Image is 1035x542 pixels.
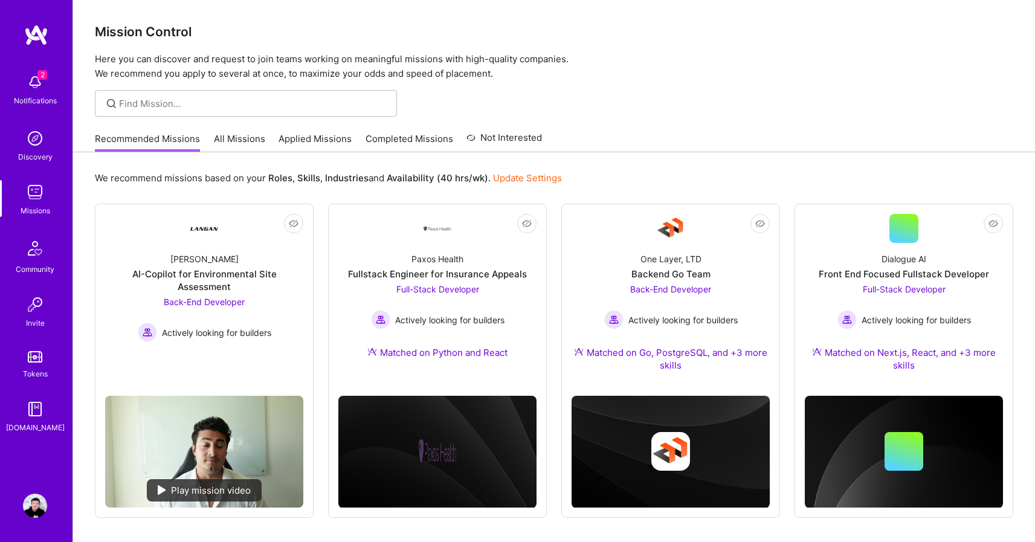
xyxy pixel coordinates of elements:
[805,396,1003,508] img: cover
[164,297,245,307] span: Back-End Developer
[138,323,157,342] img: Actively looking for builders
[16,263,54,276] div: Community
[411,253,463,265] div: Paxos Health
[279,132,352,152] a: Applied Missions
[190,214,219,243] img: Company Logo
[147,479,262,502] div: Play mission video
[105,268,303,293] div: AI-Copilot for Environmental Site Assessment
[348,268,527,280] div: Fullstack Engineer for Insurance Appeals
[812,347,822,356] img: Ateam Purple Icon
[21,204,50,217] div: Missions
[988,219,998,228] i: icon EyeClosed
[95,172,562,184] p: We recommend missions based on your , , and .
[21,234,50,263] img: Community
[214,132,265,152] a: All Missions
[37,70,47,80] span: 2
[170,253,239,265] div: [PERSON_NAME]
[6,421,65,434] div: [DOMAIN_NAME]
[23,397,47,421] img: guide book
[23,70,47,94] img: bell
[367,346,508,359] div: Matched on Python and React
[28,351,42,363] img: tokens
[95,24,1013,39] h3: Mission Control
[162,326,271,339] span: Actively looking for builders
[95,132,200,152] a: Recommended Missions
[574,347,584,356] img: Ateam Purple Icon
[387,172,488,184] b: Availability (40 hrs/wk)
[656,214,685,243] img: Company Logo
[371,310,390,329] img: Actively looking for builders
[631,268,711,280] div: Backend Go Team
[366,132,453,152] a: Completed Missions
[105,214,303,386] a: Company Logo[PERSON_NAME]AI-Copilot for Environmental Site AssessmentBack-End Developer Actively ...
[466,131,542,152] a: Not Interested
[20,494,50,518] a: User Avatar
[23,367,48,380] div: Tokens
[819,268,989,280] div: Front End Focused Fullstack Developer
[268,172,292,184] b: Roles
[105,97,118,111] i: icon SearchGrey
[572,396,770,508] img: cover
[423,225,452,232] img: Company Logo
[158,485,166,495] img: play
[418,432,457,471] img: Company logo
[23,126,47,150] img: discovery
[837,310,857,329] img: Actively looking for builders
[289,219,298,228] i: icon EyeClosed
[325,172,369,184] b: Industries
[338,214,537,373] a: Company LogoPaxos HealthFullstack Engineer for Insurance AppealsFull-Stack Developer Actively loo...
[628,314,738,326] span: Actively looking for builders
[805,214,1003,386] a: Dialogue AIFront End Focused Fullstack DeveloperFull-Stack Developer Actively looking for builder...
[24,24,48,46] img: logo
[572,346,770,372] div: Matched on Go, PostgreSQL, and +3 more skills
[755,219,765,228] i: icon EyeClosed
[297,172,320,184] b: Skills
[651,432,690,471] img: Company logo
[640,253,701,265] div: One Layer, LTD
[95,52,1013,81] p: Here you can discover and request to join teams working on meaningful missions with high-quality ...
[493,172,562,184] a: Update Settings
[23,180,47,204] img: teamwork
[14,94,57,107] div: Notifications
[338,396,537,508] img: cover
[23,292,47,317] img: Invite
[395,314,505,326] span: Actively looking for builders
[630,284,711,294] span: Back-End Developer
[863,284,946,294] span: Full-Stack Developer
[882,253,926,265] div: Dialogue AI
[522,219,532,228] i: icon EyeClosed
[23,494,47,518] img: User Avatar
[105,396,303,508] img: No Mission
[18,150,53,163] div: Discovery
[367,347,377,356] img: Ateam Purple Icon
[862,314,971,326] span: Actively looking for builders
[572,214,770,386] a: Company LogoOne Layer, LTDBackend Go TeamBack-End Developer Actively looking for buildersActively...
[26,317,45,329] div: Invite
[805,346,1003,372] div: Matched on Next.js, React, and +3 more skills
[396,284,479,294] span: Full-Stack Developer
[119,97,388,110] input: Find Mission...
[604,310,624,329] img: Actively looking for builders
